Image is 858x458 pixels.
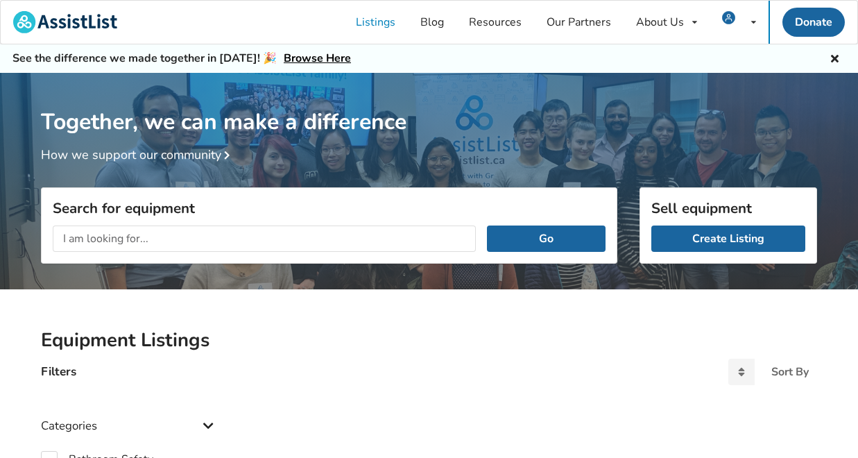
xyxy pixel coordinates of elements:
[41,146,235,163] a: How we support our community
[41,73,817,136] h1: Together, we can make a difference
[53,226,476,252] input: I am looking for...
[408,1,456,44] a: Blog
[636,17,684,28] div: About Us
[487,226,606,252] button: Go
[651,199,805,217] h3: Sell equipment
[771,366,809,378] div: Sort By
[456,1,534,44] a: Resources
[41,391,218,440] div: Categories
[343,1,408,44] a: Listings
[722,11,735,24] img: user icon
[41,328,817,353] h2: Equipment Listings
[534,1,624,44] a: Our Partners
[53,199,606,217] h3: Search for equipment
[284,51,351,66] a: Browse Here
[41,364,76,380] h4: Filters
[12,51,351,66] h5: See the difference we made together in [DATE]! 🎉
[782,8,845,37] a: Donate
[651,226,805,252] a: Create Listing
[13,11,117,33] img: assistlist-logo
